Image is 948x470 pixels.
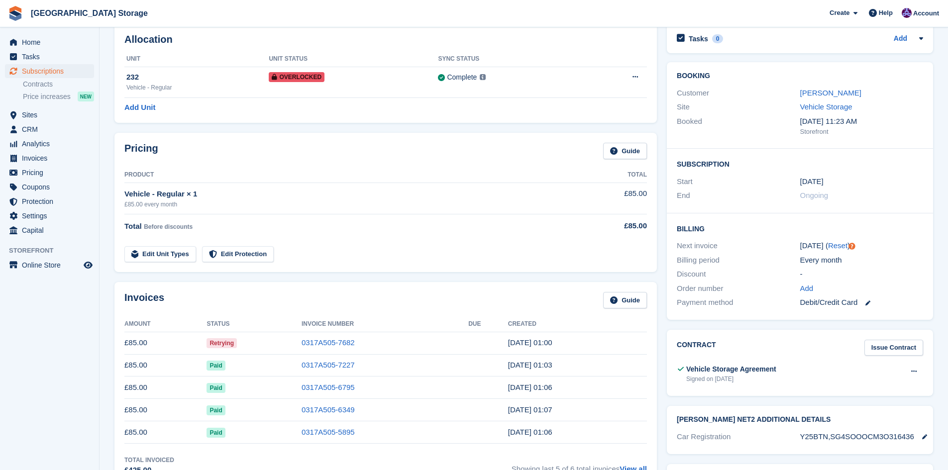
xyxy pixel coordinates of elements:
time: 2025-05-15 00:06:31 UTC [508,428,552,436]
span: Settings [22,209,82,223]
span: Overlocked [269,72,324,82]
td: £85.00 [124,399,207,421]
a: menu [5,151,94,165]
div: Billing period [677,255,800,266]
div: Complete [447,72,477,83]
h2: Subscription [677,159,923,169]
th: Amount [124,316,207,332]
td: £85.00 [124,354,207,376]
a: 0317A505-6349 [302,405,355,414]
span: Online Store [22,258,82,272]
span: Paid [207,405,225,415]
a: Issue Contract [864,340,923,356]
h2: Tasks [689,34,708,43]
th: Status [207,316,302,332]
a: menu [5,209,94,223]
span: Price increases [23,92,71,101]
div: Vehicle - Regular × 1 [124,188,578,200]
a: 0317A505-5895 [302,428,355,436]
time: 2025-08-15 00:03:17 UTC [508,361,552,369]
time: 2025-06-15 00:07:02 UTC [508,405,552,414]
span: Paid [207,361,225,371]
a: 0317A505-7682 [302,338,355,347]
div: [DATE] ( ) [800,240,923,252]
img: stora-icon-8386f47178a22dfd0bd8f6a31ec36ba5ce8667c1dd55bd0f319d3a0aa187defe.svg [8,6,23,21]
span: Paid [207,428,225,438]
a: Contracts [23,80,94,89]
div: £85.00 [578,220,647,232]
a: 0317A505-6795 [302,383,355,391]
div: £85.00 every month [124,200,578,209]
div: Storefront [800,127,923,137]
span: Subscriptions [22,64,82,78]
a: menu [5,64,94,78]
a: Preview store [82,259,94,271]
div: - [800,269,923,280]
h2: Contract [677,340,716,356]
div: Total Invoiced [124,456,174,465]
th: Total [578,167,647,183]
th: Due [468,316,508,332]
a: Edit Protection [202,246,274,263]
a: menu [5,223,94,237]
h2: Billing [677,223,923,233]
div: 232 [126,72,269,83]
span: Tasks [22,50,82,64]
a: Reset [828,241,847,250]
th: Unit Status [269,51,438,67]
time: 2025-09-15 00:00:15 UTC [508,338,552,347]
span: Ongoing [800,191,829,199]
a: menu [5,137,94,151]
div: Every month [800,255,923,266]
a: Edit Unit Types [124,246,196,263]
a: Price increases NEW [23,91,94,102]
h2: Booking [677,72,923,80]
div: [DATE] 11:23 AM [800,116,923,127]
td: £85.00 [578,183,647,214]
div: NEW [78,92,94,101]
span: Total [124,222,142,230]
div: Next invoice [677,240,800,252]
span: Account [913,8,939,18]
a: menu [5,194,94,208]
span: Retrying [207,338,237,348]
td: £85.00 [124,332,207,354]
th: Sync Status [438,51,583,67]
a: menu [5,35,94,49]
time: 2025-04-15 00:00:00 UTC [800,176,824,188]
span: Help [879,8,893,18]
div: Signed on [DATE] [686,375,776,383]
div: Y25BTN,SG4SOOOCM3O316436 [800,431,923,443]
div: Customer [677,88,800,99]
a: menu [5,166,94,180]
div: Vehicle - Regular [126,83,269,92]
span: Invoices [22,151,82,165]
h2: Allocation [124,34,647,45]
div: Discount [677,269,800,280]
img: icon-info-grey-7440780725fd019a000dd9b08b2336e03edf1995a4989e88bcd33f0948082b44.svg [480,74,486,80]
div: Order number [677,283,800,294]
span: Before discounts [144,223,193,230]
a: Add Unit [124,102,155,113]
a: menu [5,108,94,122]
div: End [677,190,800,201]
span: Storefront [9,246,99,256]
th: Unit [124,51,269,67]
span: Protection [22,194,82,208]
span: Pricing [22,166,82,180]
a: menu [5,50,94,64]
a: [PERSON_NAME] [800,89,861,97]
span: Sites [22,108,82,122]
span: Paid [207,383,225,393]
div: 0 [712,34,724,43]
h2: [PERSON_NAME] Net2 Additional Details [677,416,923,424]
a: menu [5,122,94,136]
span: Capital [22,223,82,237]
div: Car Registration [677,431,800,443]
a: Guide [603,143,647,159]
td: £85.00 [124,421,207,444]
div: Debit/Credit Card [800,297,923,308]
h2: Invoices [124,292,164,308]
span: CRM [22,122,82,136]
span: Create [830,8,849,18]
